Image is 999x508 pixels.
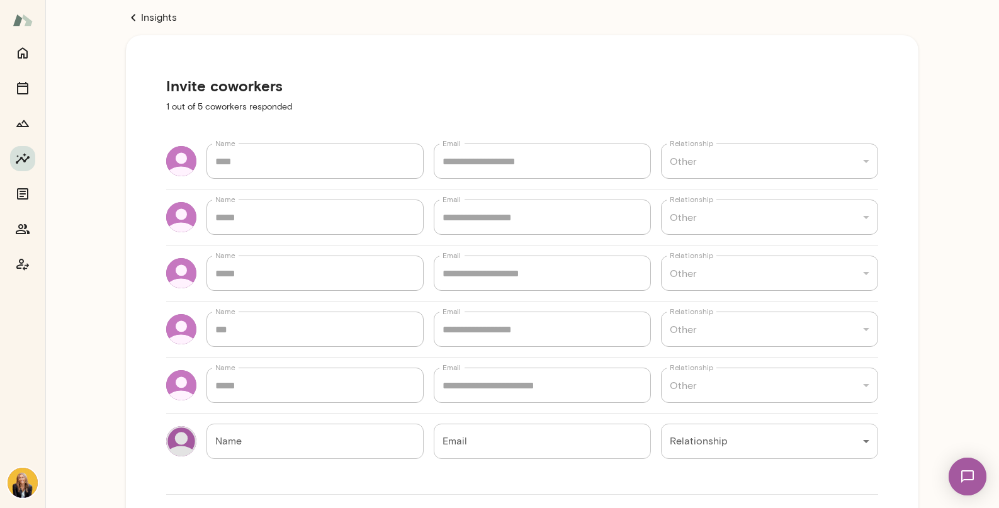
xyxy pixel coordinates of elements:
img: Leah Beltz [8,468,38,498]
label: Name [215,306,235,317]
p: 1 out of 5 coworkers responded [166,101,878,113]
label: Name [215,138,235,149]
div: Other [661,256,878,291]
label: Email [443,138,461,149]
label: Relationship [670,362,713,373]
label: Email [443,362,461,373]
button: Members [10,217,35,242]
label: Email [443,250,461,261]
label: Relationship [670,250,713,261]
button: Documents [10,181,35,206]
label: Email [443,306,461,317]
label: Relationship [670,306,713,317]
div: Other [661,200,878,235]
label: Relationship [670,138,713,149]
div: Other [661,312,878,347]
div: Other [661,144,878,179]
label: Name [215,250,235,261]
button: Insights [10,146,35,171]
div: Other [661,368,878,403]
button: Coach app [10,252,35,277]
h5: Invite coworkers [166,76,878,96]
img: Mento [13,8,33,32]
button: Growth Plan [10,111,35,136]
label: Name [215,194,235,205]
label: Name [215,362,235,373]
a: Insights [126,10,918,25]
button: Home [10,40,35,65]
label: Relationship [670,194,713,205]
label: Email [443,194,461,205]
button: Sessions [10,76,35,101]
